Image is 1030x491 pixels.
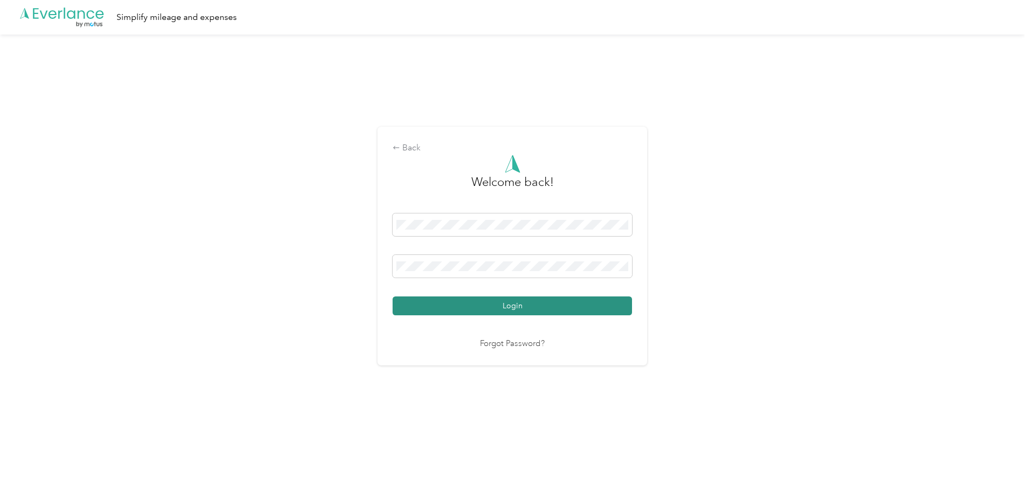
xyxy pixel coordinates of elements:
div: Simplify mileage and expenses [116,11,237,24]
h3: greeting [471,173,554,202]
button: Login [393,296,632,315]
div: Back [393,142,632,155]
a: Forgot Password? [480,338,545,350]
iframe: Everlance-gr Chat Button Frame [970,431,1030,491]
